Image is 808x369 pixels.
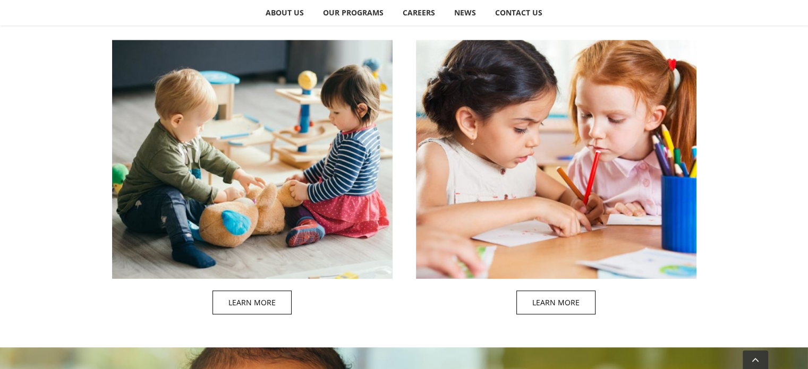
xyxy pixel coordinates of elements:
[323,9,384,16] span: OUR PROGRAMS
[495,9,542,16] span: CONTACT US
[314,2,393,23] a: OUR PROGRAMS
[257,2,313,23] a: ABOUT US
[445,2,486,23] a: NEWS
[403,9,435,16] span: CAREERS
[486,2,552,23] a: CONTACT US
[266,9,304,16] span: ABOUT US
[454,9,476,16] span: NEWS
[394,2,445,23] a: CAREERS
